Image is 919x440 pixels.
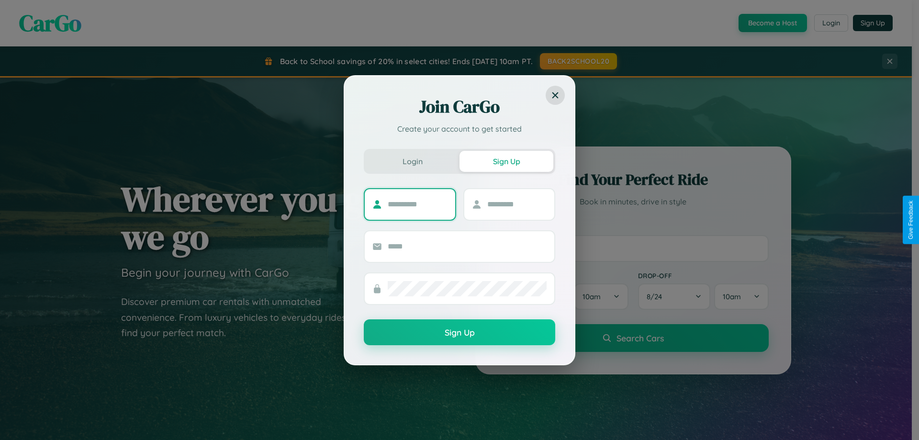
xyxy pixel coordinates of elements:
[364,123,555,135] p: Create your account to get started
[364,95,555,118] h2: Join CarGo
[908,201,914,239] div: Give Feedback
[459,151,553,172] button: Sign Up
[366,151,459,172] button: Login
[364,319,555,345] button: Sign Up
